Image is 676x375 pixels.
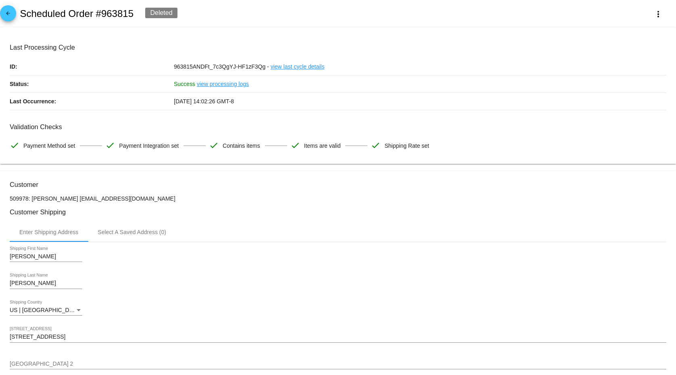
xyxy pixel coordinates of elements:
[653,9,663,19] mat-icon: more_vert
[10,181,666,189] h3: Customer
[304,137,341,154] span: Items are valid
[10,75,174,92] p: Status:
[10,44,666,51] h3: Last Processing Cycle
[174,81,195,87] span: Success
[271,58,325,75] a: view last cycle details
[10,307,82,314] mat-select: Shipping Country
[223,137,260,154] span: Contains items
[119,137,179,154] span: Payment Integration set
[20,8,134,19] h2: Scheduled Order #963815
[10,361,666,367] input: Shipping Street 2
[23,137,75,154] span: Payment Method set
[10,58,174,75] p: ID:
[145,8,177,18] div: Deleted
[10,253,82,260] input: Shipping First Name
[10,195,666,202] p: 509978: [PERSON_NAME] [EMAIL_ADDRESS][DOMAIN_NAME]
[174,98,234,105] span: [DATE] 14:02:26 GMT-8
[98,229,166,235] div: Select A Saved Address (0)
[10,93,174,110] p: Last Occurrence:
[19,229,78,235] div: Enter Shipping Address
[197,75,249,92] a: view processing logs
[10,307,81,313] span: US | [GEOGRAPHIC_DATA]
[10,208,666,216] h3: Customer Shipping
[371,140,380,150] mat-icon: check
[174,63,269,70] span: 963815ANDFt_7c3QgYJ-HF1zF3Qg -
[10,123,666,131] h3: Validation Checks
[105,140,115,150] mat-icon: check
[10,140,19,150] mat-icon: check
[3,10,13,20] mat-icon: arrow_back
[10,334,666,340] input: Shipping Street 1
[384,137,429,154] span: Shipping Rate set
[290,140,300,150] mat-icon: check
[10,280,82,287] input: Shipping Last Name
[209,140,219,150] mat-icon: check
